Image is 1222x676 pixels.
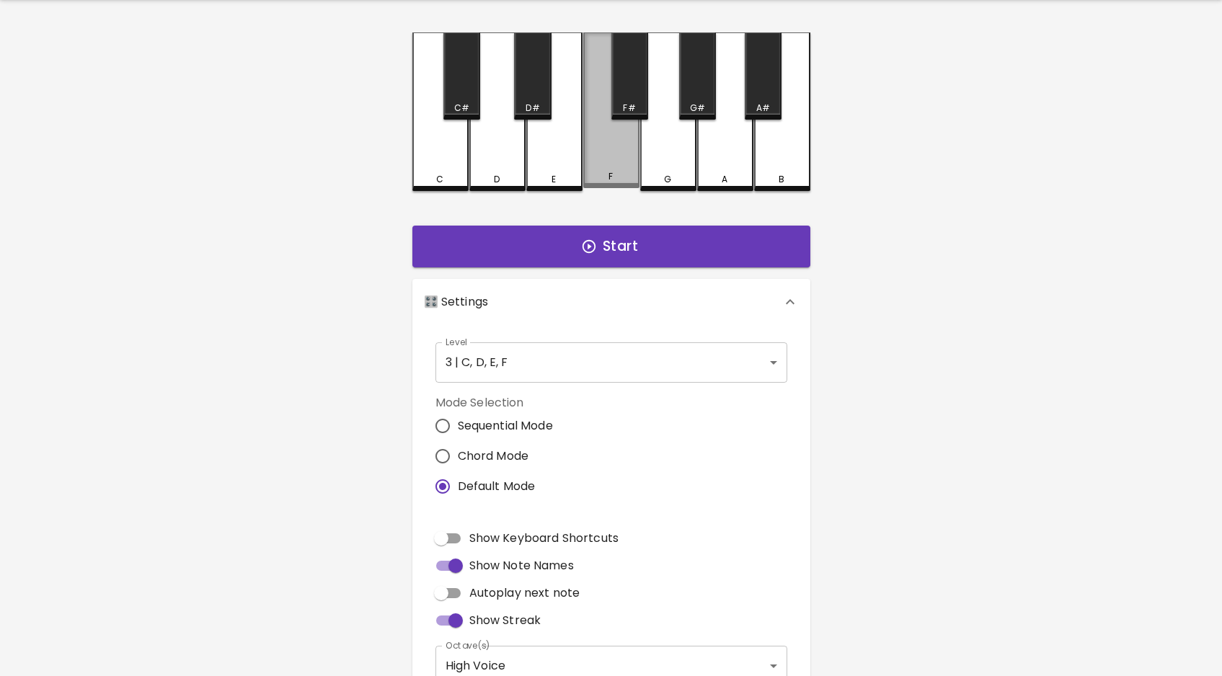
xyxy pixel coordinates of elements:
div: A [722,173,727,186]
span: Show Keyboard Shortcuts [469,530,619,547]
div: A# [756,102,770,115]
span: Chord Mode [458,448,529,465]
div: 🎛️ Settings [412,279,810,325]
div: D [494,173,500,186]
p: 🎛️ Settings [424,293,489,311]
div: G# [690,102,705,115]
div: C [436,173,443,186]
div: B [779,173,784,186]
span: Autoplay next note [469,584,580,602]
div: G [664,173,671,186]
div: F [608,170,613,183]
span: Show Note Names [469,557,574,574]
label: Mode Selection [435,394,564,411]
div: C# [454,102,469,115]
span: Show Streak [469,612,541,629]
button: Start [412,226,810,267]
span: Sequential Mode [458,417,553,435]
div: D# [526,102,539,115]
span: Default Mode [458,478,536,495]
div: E [552,173,556,186]
label: Octave(s) [446,639,491,651]
div: 3 | C, D, E, F [435,342,787,383]
label: Level [446,336,468,348]
div: F# [623,102,635,115]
